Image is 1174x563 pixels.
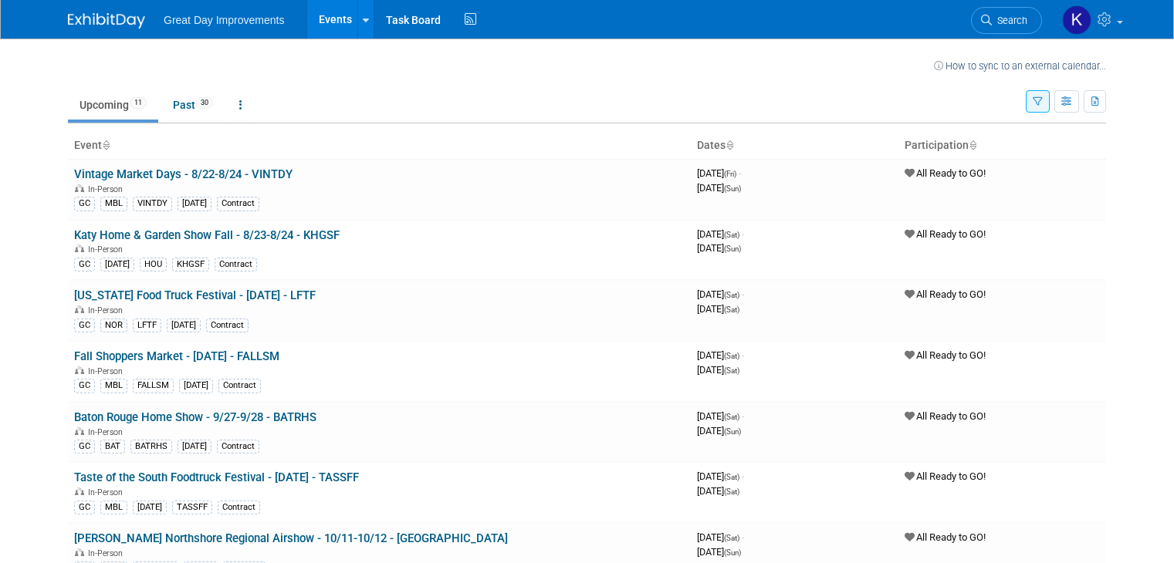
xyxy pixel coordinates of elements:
[724,305,739,314] span: (Sat)
[133,319,161,332] div: LFTF
[724,352,739,360] span: (Sat)
[167,319,201,332] div: [DATE]
[88,244,127,255] span: In-Person
[74,197,95,211] div: GC
[742,410,744,422] span: -
[742,531,744,543] span: -
[724,366,739,375] span: (Sat)
[75,305,84,313] img: In-Person Event
[1062,5,1091,35] img: Kenneth Luquette
[74,410,316,424] a: Baton Rouge Home Show - 9/27-9/28 - BATRHS
[74,501,95,514] div: GC
[74,319,95,332] div: GC
[100,440,125,453] div: BAT
[74,349,279,363] a: Fall Shoppers Market - [DATE] - FALLSM
[898,133,1106,159] th: Participation
[130,440,172,453] div: BATRHS
[726,139,733,151] a: Sort by Start Date
[74,228,340,242] a: Katy Home & Garden Show Fall - 8/23-8/24 - KHGSF
[88,548,127,558] span: In-Person
[140,258,167,271] div: HOU
[905,349,986,361] span: All Ready to GO!
[691,133,898,159] th: Dates
[905,470,986,482] span: All Ready to GO!
[68,13,145,29] img: ExhibitDay
[905,288,986,300] span: All Ready to GO!
[724,534,739,542] span: (Sat)
[178,197,211,211] div: [DATE]
[724,231,739,239] span: (Sat)
[88,487,127,497] span: In-Person
[75,487,84,495] img: In-Person Event
[724,548,741,557] span: (Sun)
[75,366,84,374] img: In-Person Event
[697,242,741,254] span: [DATE]
[697,485,739,497] span: [DATE]
[100,379,127,393] div: MBL
[905,167,986,179] span: All Ready to GO!
[74,379,95,393] div: GC
[74,288,316,302] a: [US_STATE] Food Truck Festival - [DATE] - LFTF
[68,133,691,159] th: Event
[179,379,213,393] div: [DATE]
[697,167,741,179] span: [DATE]
[934,60,1106,72] a: How to sync to an external calendar...
[74,470,359,484] a: Taste of the South Foodtruck Festival - [DATE] - TASSFF
[102,139,110,151] a: Sort by Event Name
[217,440,259,453] div: Contract
[217,197,259,211] div: Contract
[969,139,976,151] a: Sort by Participation Type
[742,470,744,482] span: -
[100,501,127,514] div: MBL
[133,379,174,393] div: FALLSM
[100,319,127,332] div: NOR
[164,14,284,26] span: Great Day Improvements
[215,258,257,271] div: Contract
[739,167,741,179] span: -
[75,427,84,435] img: In-Person Event
[905,228,986,240] span: All Ready to GO!
[172,258,209,271] div: KHGSF
[697,288,744,300] span: [DATE]
[697,531,744,543] span: [DATE]
[697,425,741,437] span: [DATE]
[724,427,741,436] span: (Sun)
[971,7,1042,34] a: Search
[697,182,741,194] span: [DATE]
[74,440,95,453] div: GC
[74,531,508,545] a: [PERSON_NAME] Northshore Regional Airshow - 10/11-10/12 - [GEOGRAPHIC_DATA]
[88,366,127,376] span: In-Person
[697,470,744,482] span: [DATE]
[697,546,741,558] span: [DATE]
[88,184,127,194] span: In-Person
[75,548,84,556] img: In-Person Event
[742,228,744,240] span: -
[724,291,739,299] span: (Sat)
[724,184,741,193] span: (Sun)
[905,410,986,422] span: All Ready to GO!
[697,349,744,361] span: [DATE]
[218,379,261,393] div: Contract
[724,473,739,481] span: (Sat)
[133,501,167,514] div: [DATE]
[724,244,741,253] span: (Sun)
[742,349,744,361] span: -
[178,440,211,453] div: [DATE]
[133,197,172,211] div: VINTDY
[75,184,84,192] img: In-Person Event
[100,258,134,271] div: [DATE]
[74,258,95,271] div: GC
[196,97,213,109] span: 30
[130,97,147,109] span: 11
[724,413,739,421] span: (Sat)
[724,170,736,178] span: (Fri)
[172,501,212,514] div: TASSFF
[218,501,260,514] div: Contract
[100,197,127,211] div: MBL
[88,305,127,315] span: In-Person
[724,487,739,496] span: (Sat)
[68,90,158,120] a: Upcoming11
[697,228,744,240] span: [DATE]
[75,244,84,252] img: In-Person Event
[74,167,293,181] a: Vintage Market Days - 8/22-8/24 - VINTDY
